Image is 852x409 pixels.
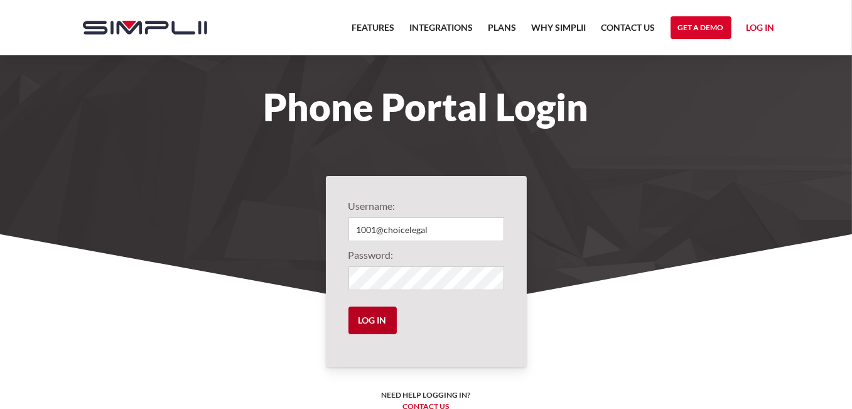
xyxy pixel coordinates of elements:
a: Get a Demo [671,16,731,39]
img: Simplii [83,21,207,35]
form: Login [348,199,504,344]
h1: Phone Portal Login [70,93,782,121]
a: Why Simplii [532,20,586,43]
a: Log in [747,20,775,39]
a: Features [352,20,395,43]
a: Contact US [601,20,655,43]
label: Username: [348,199,504,214]
input: Log in [348,307,397,334]
a: Plans [488,20,517,43]
a: Integrations [410,20,473,43]
label: Password: [348,248,504,263]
